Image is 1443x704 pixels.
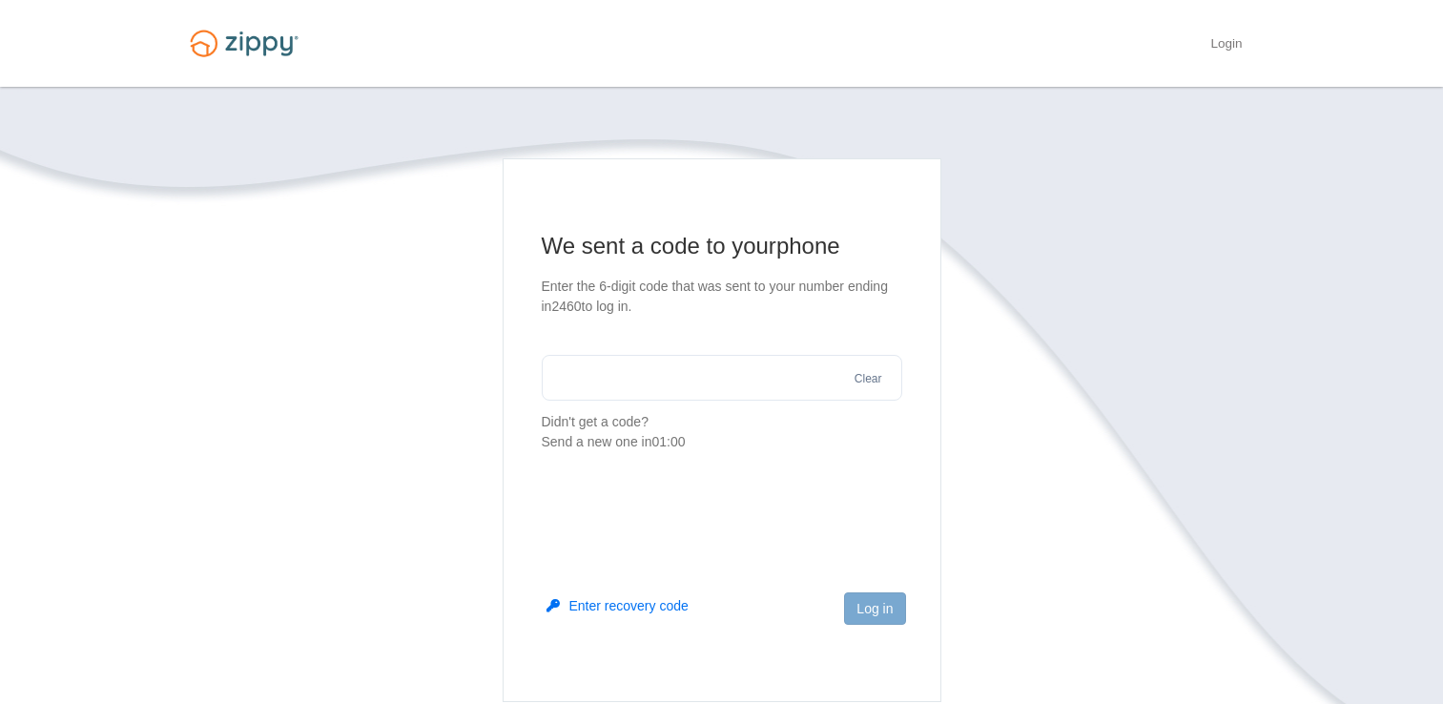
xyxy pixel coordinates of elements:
a: Login [1210,36,1242,55]
p: Didn't get a code? [542,412,902,452]
h1: We sent a code to your phone [542,231,902,261]
button: Log in [844,592,905,625]
button: Clear [849,370,888,388]
img: Logo [178,21,310,66]
p: Enter the 6-digit code that was sent to your number ending in 2460 to log in. [542,277,902,317]
div: Send a new one in 01:00 [542,432,902,452]
button: Enter recovery code [546,596,689,615]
